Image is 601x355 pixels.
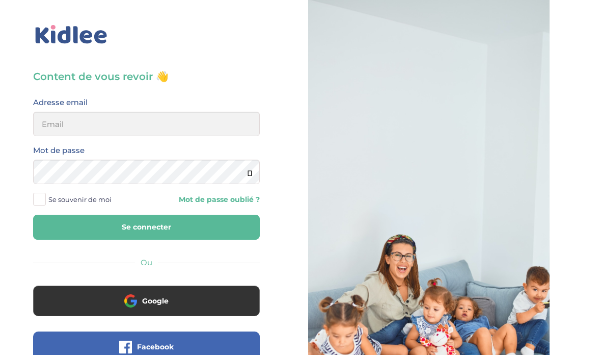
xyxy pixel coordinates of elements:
button: Se connecter [33,215,260,240]
span: Facebook [137,342,174,352]
span: Google [142,296,169,306]
span: Se souvenir de moi [48,193,112,206]
a: Mot de passe oublié ? [154,195,260,205]
input: Email [33,112,260,136]
a: Google [33,303,260,313]
label: Adresse email [33,96,88,109]
img: google.png [124,294,137,307]
img: facebook.png [119,341,132,353]
label: Mot de passe [33,144,85,157]
span: Ou [141,258,152,267]
button: Google [33,286,260,316]
h3: Content de vous revoir 👋 [33,69,260,84]
img: logo_kidlee_bleu [33,23,110,46]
